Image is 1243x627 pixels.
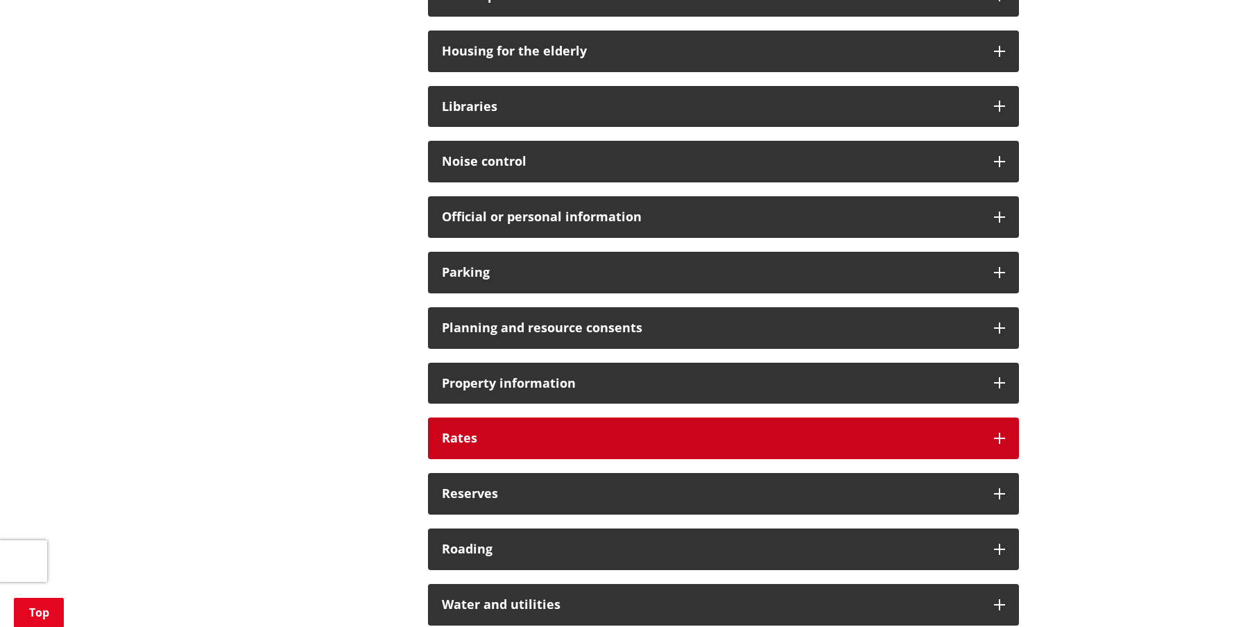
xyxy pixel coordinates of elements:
a: Top [14,598,64,627]
h3: Rates [442,431,980,445]
h3: Official or personal information [442,210,980,224]
h3: Roading [442,542,980,556]
h3: Libraries [442,100,980,114]
h3: Parking [442,266,980,280]
h3: Reserves [442,487,980,501]
iframe: Messenger Launcher [1179,569,1229,619]
h3: Noise control [442,155,980,169]
h3: Planning and resource consents [442,321,980,335]
h3: Housing for the elderly [442,44,980,58]
h3: Water and utilities [442,598,980,612]
h3: Property information [442,377,980,390]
